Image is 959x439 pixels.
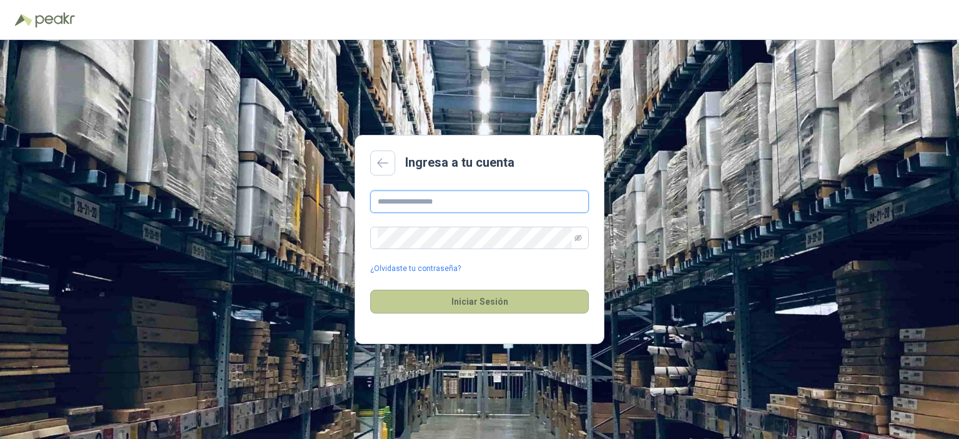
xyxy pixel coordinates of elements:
h2: Ingresa a tu cuenta [405,153,514,172]
span: eye-invisible [574,234,582,242]
img: Logo [15,14,32,26]
a: ¿Olvidaste tu contraseña? [370,263,461,275]
img: Peakr [35,12,75,27]
button: Iniciar Sesión [370,290,589,313]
